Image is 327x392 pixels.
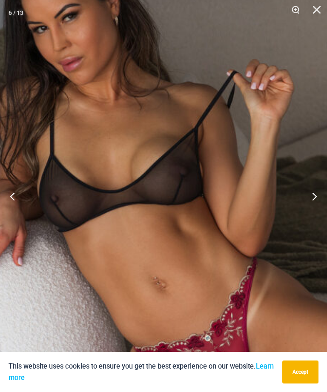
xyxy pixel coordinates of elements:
[9,362,274,382] a: Learn more
[282,361,318,383] button: Accept
[9,6,23,19] div: 6 / 13
[295,175,327,217] button: Next
[9,361,276,383] p: This website uses cookies to ensure you get the best experience on our website.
